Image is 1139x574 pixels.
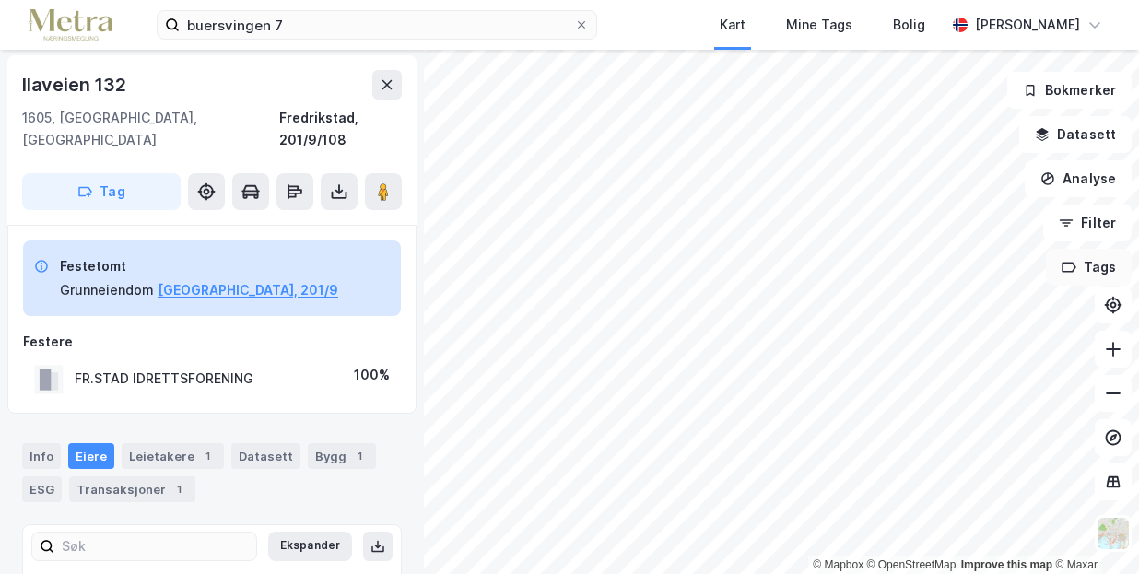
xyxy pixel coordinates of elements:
[54,533,256,560] input: Søk
[22,70,130,100] div: Ilaveien 132
[279,107,402,151] div: Fredrikstad, 201/9/108
[180,11,574,39] input: Søk på adresse, matrikkel, gårdeiere, leietakere eller personer
[29,9,112,41] img: metra-logo.256734c3b2bbffee19d4.png
[813,558,863,571] a: Mapbox
[158,279,338,301] button: [GEOGRAPHIC_DATA], 201/9
[23,331,401,353] div: Festere
[69,476,195,502] div: Transaksjoner
[354,364,390,386] div: 100%
[22,107,279,151] div: 1605, [GEOGRAPHIC_DATA], [GEOGRAPHIC_DATA]
[68,443,114,469] div: Eiere
[893,14,925,36] div: Bolig
[1025,160,1132,197] button: Analyse
[22,476,62,502] div: ESG
[122,443,224,469] div: Leietakere
[60,279,154,301] div: Grunneiendom
[961,558,1052,571] a: Improve this map
[170,480,188,498] div: 1
[867,558,957,571] a: OpenStreetMap
[22,443,61,469] div: Info
[231,443,300,469] div: Datasett
[1043,205,1132,241] button: Filter
[1007,72,1132,109] button: Bokmerker
[1046,249,1132,286] button: Tags
[1047,486,1139,574] div: Kontrollprogram for chat
[198,447,217,465] div: 1
[22,173,181,210] button: Tag
[720,14,746,36] div: Kart
[1019,116,1132,153] button: Datasett
[75,368,253,390] div: FR.STAD IDRETTSFORENING
[60,255,338,277] div: Festetomt
[975,14,1080,36] div: [PERSON_NAME]
[786,14,852,36] div: Mine Tags
[308,443,376,469] div: Bygg
[1047,486,1139,574] iframe: Chat Widget
[268,532,352,561] button: Ekspander
[350,447,369,465] div: 1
